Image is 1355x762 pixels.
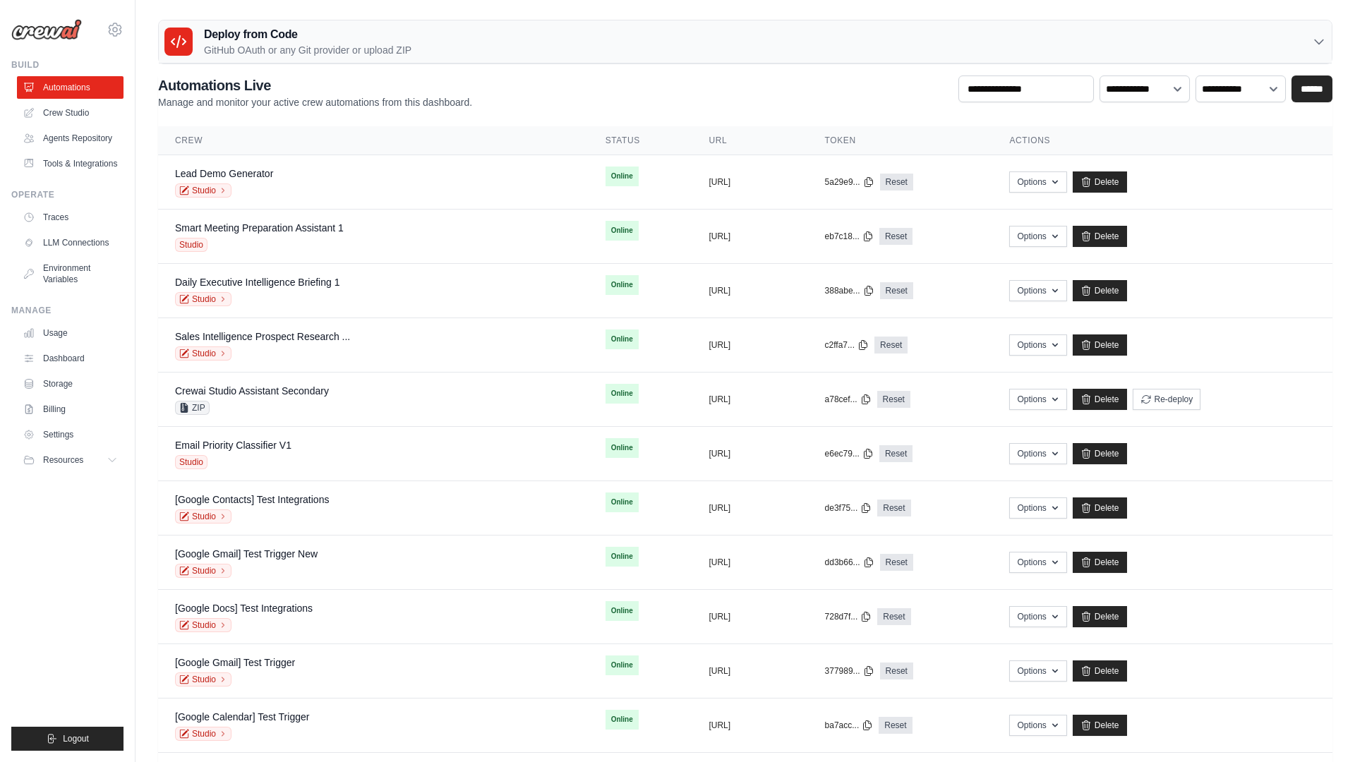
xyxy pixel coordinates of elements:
[606,547,639,567] span: Online
[692,126,807,155] th: URL
[17,127,124,150] a: Agents Repository
[1073,171,1127,193] a: Delete
[17,423,124,446] a: Settings
[175,711,309,722] a: [Google Calendar] Test Trigger
[1009,443,1066,464] button: Options
[1009,389,1066,410] button: Options
[874,337,908,353] a: Reset
[825,502,872,514] button: de3f75...
[175,509,231,524] a: Studio
[1073,660,1127,682] a: Delete
[175,564,231,578] a: Studio
[17,76,124,99] a: Automations
[175,494,329,505] a: [Google Contacts] Test Integrations
[17,231,124,254] a: LLM Connections
[606,438,639,458] span: Online
[1009,552,1066,573] button: Options
[992,126,1332,155] th: Actions
[175,238,207,252] span: Studio
[11,305,124,316] div: Manage
[17,373,124,395] a: Storage
[606,601,639,621] span: Online
[880,554,913,571] a: Reset
[825,557,874,568] button: dd3b66...
[1073,497,1127,519] a: Delete
[17,347,124,370] a: Dashboard
[606,384,639,404] span: Online
[606,655,639,675] span: Online
[17,206,124,229] a: Traces
[204,43,411,57] p: GitHub OAuth or any Git provider or upload ZIP
[175,401,210,415] span: ZIP
[175,727,231,741] a: Studio
[589,126,692,155] th: Status
[175,657,295,668] a: [Google Gmail] Test Trigger
[175,548,318,560] a: [Google Gmail] Test Trigger New
[1009,171,1066,193] button: Options
[1133,389,1201,410] button: Re-deploy
[877,391,910,408] a: Reset
[877,608,910,625] a: Reset
[825,176,874,188] button: 5a29e9...
[175,385,329,397] a: Crewai Studio Assistant Secondary
[825,231,874,242] button: eb7c18...
[63,733,89,744] span: Logout
[1073,443,1127,464] a: Delete
[879,717,912,734] a: Reset
[1073,389,1127,410] a: Delete
[1009,497,1066,519] button: Options
[825,394,872,405] button: a78cef...
[17,152,124,175] a: Tools & Integrations
[880,174,913,190] a: Reset
[43,454,83,466] span: Resources
[175,222,344,234] a: Smart Meeting Preparation Assistant 1
[880,282,913,299] a: Reset
[175,603,313,614] a: [Google Docs] Test Integrations
[1009,226,1066,247] button: Options
[175,618,231,632] a: Studio
[1073,715,1127,736] a: Delete
[1073,552,1127,573] a: Delete
[606,329,639,349] span: Online
[1009,334,1066,356] button: Options
[1009,660,1066,682] button: Options
[17,257,124,291] a: Environment Variables
[825,339,869,351] button: c2ffa7...
[879,228,913,245] a: Reset
[880,663,913,679] a: Reset
[606,275,639,295] span: Online
[11,727,124,751] button: Logout
[175,440,291,451] a: Email Priority Classifier V1
[17,449,124,471] button: Resources
[825,720,874,731] button: ba7acc...
[1009,280,1066,301] button: Options
[1073,226,1127,247] a: Delete
[175,346,231,361] a: Studio
[17,398,124,421] a: Billing
[158,126,589,155] th: Crew
[204,26,411,43] h3: Deploy from Code
[825,665,874,677] button: 377989...
[1073,334,1127,356] a: Delete
[175,183,231,198] a: Studio
[808,126,993,155] th: Token
[175,672,231,687] a: Studio
[11,19,82,40] img: Logo
[606,167,639,186] span: Online
[11,189,124,200] div: Operate
[1009,606,1066,627] button: Options
[175,331,350,342] a: Sales Intelligence Prospect Research ...
[879,445,913,462] a: Reset
[158,75,472,95] h2: Automations Live
[1073,280,1127,301] a: Delete
[606,710,639,730] span: Online
[825,448,874,459] button: e6ec79...
[1009,715,1066,736] button: Options
[17,102,124,124] a: Crew Studio
[11,59,124,71] div: Build
[175,168,273,179] a: Lead Demo Generator
[877,500,910,516] a: Reset
[175,292,231,306] a: Studio
[17,322,124,344] a: Usage
[825,611,872,622] button: 728d7f...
